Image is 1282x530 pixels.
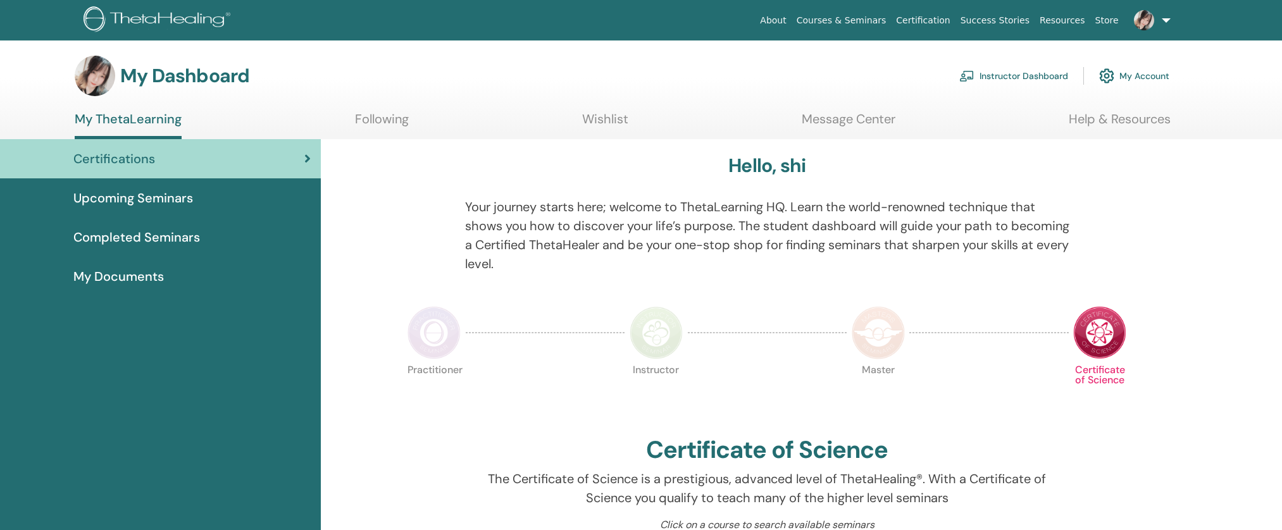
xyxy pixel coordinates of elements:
[75,111,182,139] a: My ThetaLearning
[75,56,115,96] img: default.jpg
[955,9,1035,32] a: Success Stories
[465,469,1069,507] p: The Certificate of Science is a prestigious, advanced level of ThetaHealing®. With a Certificate ...
[408,306,461,359] img: Practitioner
[582,111,628,136] a: Wishlist
[852,306,905,359] img: Master
[1099,62,1169,90] a: My Account
[1073,365,1126,418] p: Certificate of Science
[355,111,409,136] a: Following
[891,9,955,32] a: Certification
[646,436,888,465] h2: Certificate of Science
[120,65,249,87] h3: My Dashboard
[73,149,155,168] span: Certifications
[630,306,683,359] img: Instructor
[465,197,1069,273] p: Your journey starts here; welcome to ThetaLearning HQ. Learn the world-renowned technique that sh...
[1035,9,1090,32] a: Resources
[1069,111,1171,136] a: Help & Resources
[959,70,974,82] img: chalkboard-teacher.svg
[959,62,1068,90] a: Instructor Dashboard
[755,9,791,32] a: About
[630,365,683,418] p: Instructor
[792,9,892,32] a: Courses & Seminars
[852,365,905,418] p: Master
[73,188,193,207] span: Upcoming Seminars
[1073,306,1126,359] img: Certificate of Science
[1099,65,1114,87] img: cog.svg
[73,228,200,247] span: Completed Seminars
[728,154,806,177] h3: Hello, shi
[84,6,235,35] img: logo.png
[1090,9,1124,32] a: Store
[408,365,461,418] p: Practitioner
[73,267,164,286] span: My Documents
[1134,10,1154,30] img: default.jpg
[802,111,895,136] a: Message Center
